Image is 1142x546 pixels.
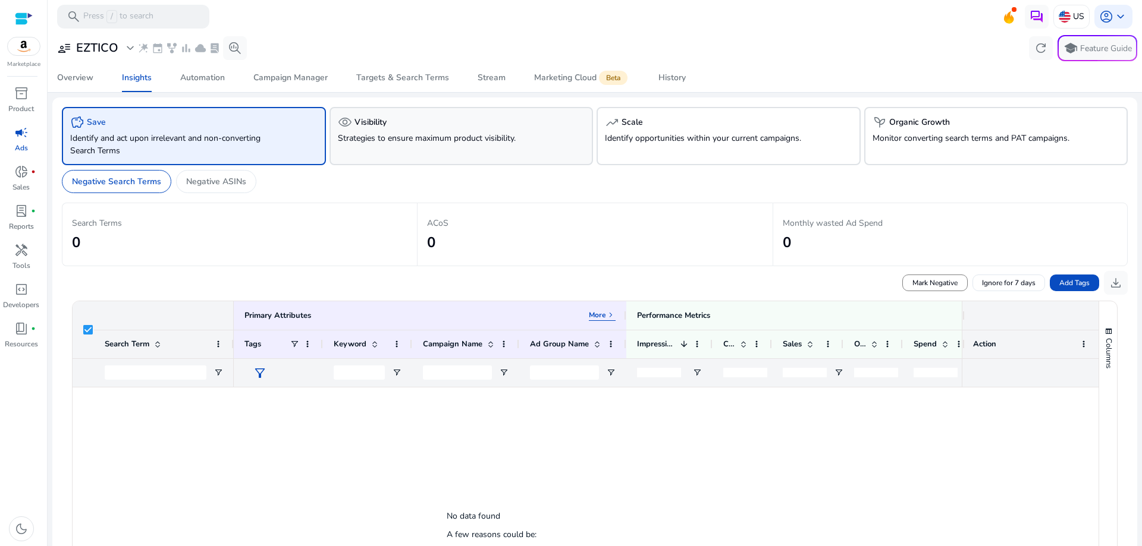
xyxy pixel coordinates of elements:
span: lab_profile [209,42,221,54]
p: Feature Guide [1080,43,1132,55]
span: donut_small [14,165,29,179]
button: Open Filter Menu [606,368,616,377]
span: keyboard_arrow_right [606,310,616,320]
p: Identify and act upon irrelevant and non-converting Search Terms [70,132,276,157]
div: Targets & Search Terms [356,74,449,82]
p: A few reasons could be: [447,529,537,540]
span: Sales [783,339,802,349]
h2: 0 [783,234,1118,251]
p: Search Terms [72,217,407,229]
p: Ads [15,143,28,153]
button: search_insights [223,36,247,60]
span: Search Term [105,339,149,349]
button: Open Filter Menu [834,368,843,377]
span: Ad Group Name [530,339,589,349]
input: Ad Group Name Filter Input [530,365,599,380]
span: filter_alt [253,366,267,380]
span: inventory_2 [14,86,29,100]
input: Keyword Filter Input [334,365,385,380]
h5: Save [87,118,106,128]
span: Ignore for 7 days [982,277,1036,288]
span: visibility [338,115,352,130]
p: Identify opportunities within your current campaigns. [605,132,811,144]
span: lab_profile [14,204,29,218]
span: trending_up [605,115,619,130]
span: / [106,10,117,23]
span: handyman [14,243,29,257]
button: Open Filter Menu [499,368,509,377]
div: Performance Metrics [637,310,710,321]
p: US [1073,6,1084,27]
span: savings [70,115,84,130]
button: download [1104,271,1128,295]
span: fiber_manual_record [31,209,36,213]
button: Open Filter Menu [214,368,223,377]
span: Beta [599,71,628,85]
input: Campaign Name Filter Input [423,365,492,380]
span: Impressions [637,339,676,349]
span: Action [973,339,996,349]
span: expand_more [123,41,137,55]
span: account_circle [1099,10,1113,24]
span: Orders [854,339,866,349]
span: keyboard_arrow_down [1113,10,1128,24]
button: Ignore for 7 days [972,274,1045,291]
span: Mark Negative [912,277,958,288]
span: fiber_manual_record [31,169,36,174]
span: search [67,10,81,24]
button: Mark Negative [902,274,968,291]
p: Product [8,103,34,114]
h5: Organic Growth [889,118,950,128]
div: Automation [180,74,225,82]
div: History [658,74,686,82]
button: refresh [1029,36,1053,60]
p: Tools [12,260,30,271]
input: Search Term Filter Input [105,365,206,380]
div: Marketing Cloud [534,73,630,83]
span: event [152,42,164,54]
p: Negative ASINs [186,175,246,188]
p: Resources [5,339,38,349]
span: family_history [166,42,178,54]
p: Press to search [83,10,153,23]
div: Primary Attributes [244,310,311,321]
span: Columns [1103,338,1114,368]
span: Tags [244,339,261,349]
button: Open Filter Menu [692,368,702,377]
span: cloud [194,42,206,54]
span: search_insights [228,41,242,55]
span: school [1063,41,1078,55]
p: Negative Search Terms [72,175,161,188]
p: Sales [12,182,30,192]
span: psychiatry [873,115,887,130]
h2: 0 [72,234,407,251]
div: Insights [122,74,152,82]
span: wand_stars [137,42,149,54]
span: Spend [914,339,937,349]
p: Monthly wasted Ad Spend [783,217,1118,229]
span: campaign [14,125,29,140]
p: ACoS [427,217,763,229]
p: Strategies to ensure maximum product visibility. [338,132,544,144]
div: Stream [478,74,506,82]
button: schoolFeature Guide [1058,35,1137,61]
h3: EZTICO [76,41,118,55]
span: code_blocks [14,282,29,296]
h2: 0 [427,234,763,251]
span: refresh [1034,41,1048,55]
p: No data found [447,510,500,522]
p: More [589,310,606,320]
div: Overview [57,74,93,82]
span: download [1109,276,1123,290]
span: Keyword [334,339,366,349]
p: Marketplace [7,60,40,69]
div: Campaign Manager [253,74,328,82]
span: dark_mode [14,522,29,536]
span: bar_chart [180,42,192,54]
p: Developers [3,299,39,310]
span: fiber_manual_record [31,326,36,331]
span: Campaign Name [423,339,482,349]
span: Clicks [723,339,735,349]
h5: Visibility [354,118,387,128]
button: Open Filter Menu [392,368,401,377]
